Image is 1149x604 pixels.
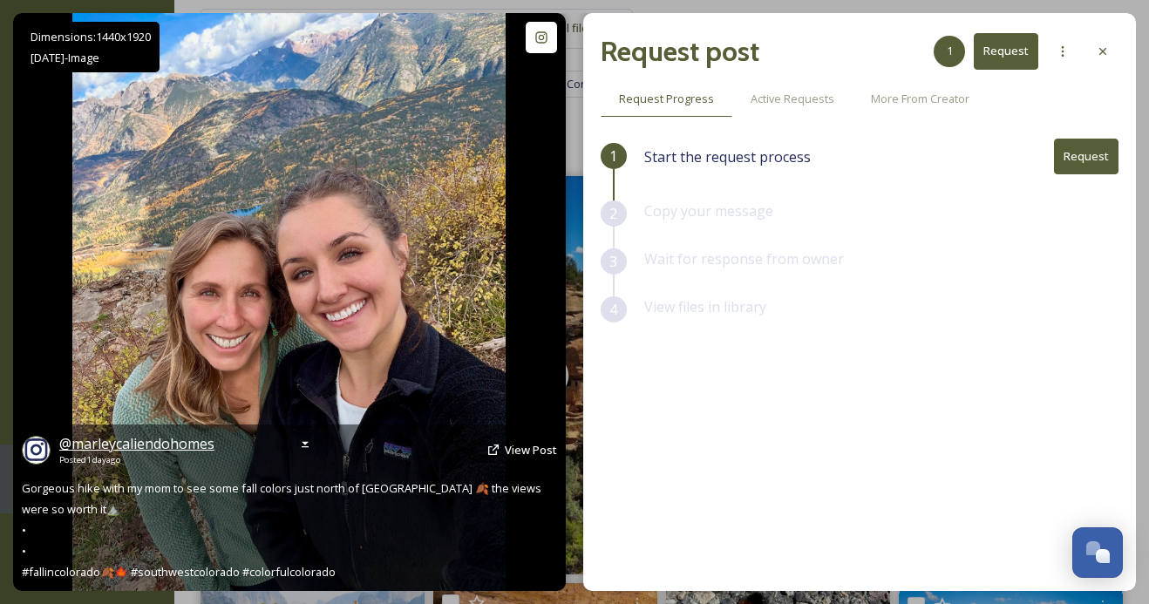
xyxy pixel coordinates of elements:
span: 2 [609,203,617,224]
span: Request Progress [619,91,714,107]
span: Gorgeous hike with my mom to see some fall colors just north of [GEOGRAPHIC_DATA] 🍂 the views wer... [22,480,544,580]
span: Active Requests [751,91,834,107]
span: Wait for response from owner [644,249,844,268]
span: [DATE] - Image [31,50,99,65]
span: 4 [609,299,617,320]
h2: Request post [601,31,759,72]
button: Request [974,33,1038,69]
span: View files in library [644,297,766,316]
span: Copy your message [644,201,773,221]
button: Open Chat [1072,527,1123,578]
span: Dimensions: 1440 x 1920 [31,29,151,44]
a: @marleycaliendohomes [59,433,214,454]
span: Posted 1 day ago [59,454,214,466]
img: Gorgeous hike with my mom to see some fall colors just north of Durango 🍂 the views were so worth... [72,13,506,591]
span: More From Creator [871,91,969,107]
a: View Post [505,442,557,458]
span: Start the request process [644,146,811,167]
span: 3 [609,251,617,272]
span: @ marleycaliendohomes [59,434,214,453]
span: 1 [609,146,617,166]
button: Request [1054,139,1118,174]
span: 1 [947,43,953,59]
